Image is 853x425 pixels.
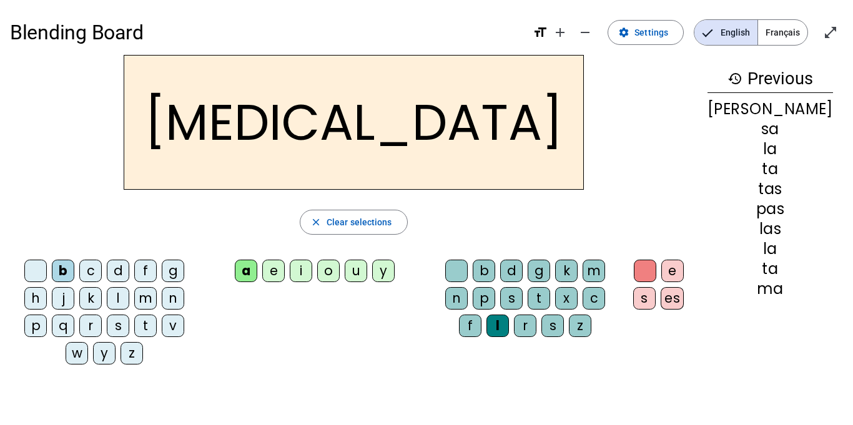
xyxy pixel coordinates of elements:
div: f [134,260,157,282]
h1: Blending Board [10,12,523,52]
button: Enter full screen [818,20,843,45]
div: n [162,287,184,310]
h3: Previous [708,65,833,93]
div: g [528,260,550,282]
div: las [708,222,833,237]
mat-icon: open_in_full [823,25,838,40]
div: tas [708,182,833,197]
div: ta [708,162,833,177]
mat-button-toggle-group: Language selection [694,19,808,46]
mat-icon: history [727,71,742,86]
div: d [107,260,129,282]
div: p [24,315,47,337]
mat-icon: remove [578,25,593,40]
div: q [52,315,74,337]
div: la [708,142,833,157]
div: la [708,242,833,256]
div: k [555,260,578,282]
div: t [134,315,157,337]
div: e [661,260,684,282]
div: c [79,260,102,282]
div: c [583,287,605,310]
div: a [235,260,257,282]
mat-icon: format_size [533,25,548,40]
div: z [569,315,591,337]
div: s [633,287,656,310]
span: Français [758,20,807,45]
div: v [162,315,184,337]
span: Clear selections [327,215,392,230]
div: r [514,315,536,337]
div: sa [708,122,833,137]
div: y [372,260,395,282]
div: ta [708,261,833,276]
div: z [121,342,143,364]
div: o [317,260,340,282]
div: i [290,260,312,282]
div: w [66,342,88,364]
div: l [107,287,129,310]
button: Decrease font size [573,20,598,45]
div: s [500,287,523,310]
div: k [79,287,102,310]
div: f [459,315,481,337]
span: Settings [634,25,668,40]
div: [PERSON_NAME] [708,102,833,117]
button: Clear selections [300,210,408,235]
div: ma [708,281,833,296]
div: l [486,315,509,337]
span: English [694,20,757,45]
mat-icon: add [553,25,568,40]
button: Settings [608,20,684,45]
h2: [MEDICAL_DATA] [124,55,584,190]
div: u [345,260,367,282]
div: r [79,315,102,337]
div: y [93,342,116,364]
div: e [262,260,285,282]
div: j [52,287,74,310]
div: b [52,260,74,282]
div: m [583,260,605,282]
div: g [162,260,184,282]
div: m [134,287,157,310]
div: d [500,260,523,282]
div: p [473,287,495,310]
div: pas [708,202,833,217]
div: h [24,287,47,310]
div: s [541,315,564,337]
div: b [473,260,495,282]
div: t [528,287,550,310]
div: x [555,287,578,310]
div: es [661,287,684,310]
mat-icon: settings [618,27,629,38]
mat-icon: close [310,217,322,228]
div: n [445,287,468,310]
div: s [107,315,129,337]
button: Increase font size [548,20,573,45]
